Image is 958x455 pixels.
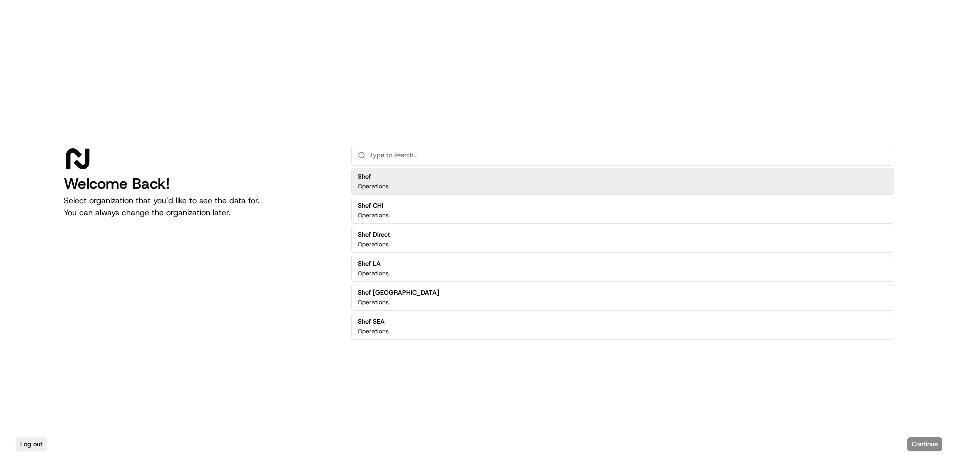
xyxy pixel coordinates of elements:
h2: Shef SEA [358,317,389,326]
p: Operations [358,269,389,277]
h1: Welcome Back! [64,175,335,193]
input: Type to search... [370,145,888,165]
h2: Shef [GEOGRAPHIC_DATA] [358,288,439,297]
div: Suggestions [351,166,894,342]
p: Operations [358,327,389,335]
p: Operations [358,240,389,248]
button: Log out [16,437,47,451]
h2: Shef LA [358,259,389,268]
p: Select organization that you’d like to see the data for. You can always change the organization l... [64,195,335,219]
h2: Shef Direct [358,230,390,239]
p: Operations [358,298,389,306]
h2: Shef [358,172,389,181]
p: Operations [358,182,389,190]
h2: Shef CHI [358,201,389,210]
p: Operations [358,211,389,219]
